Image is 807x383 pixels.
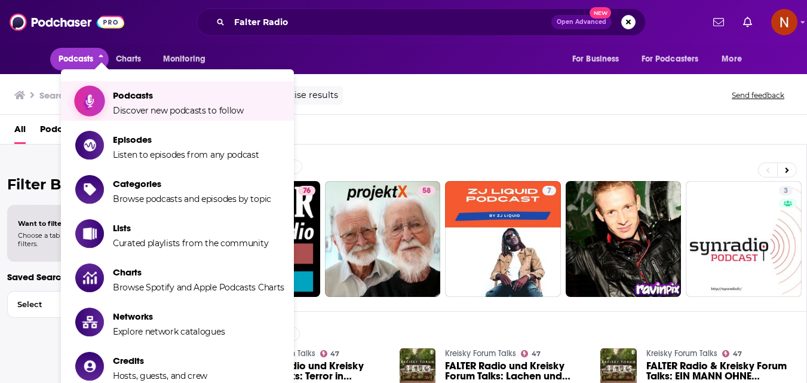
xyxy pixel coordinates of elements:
[330,351,339,357] span: 47
[113,326,225,337] span: Explore network catalogues
[738,12,757,32] a: Show notifications dropdown
[445,181,561,297] a: 7
[155,48,221,71] button: open menu
[10,11,124,33] img: Podchaser - Follow, Share and Rate Podcasts
[325,181,441,297] a: 58
[113,134,259,145] span: Episodes
[547,185,551,197] span: 7
[7,271,171,283] p: Saved Searches
[733,351,742,357] span: 47
[113,178,271,189] span: Categories
[445,348,516,359] a: Kreisky Forum Talks
[108,48,149,71] a: Charts
[771,9,797,35] img: User Profile
[722,51,742,68] span: More
[113,222,268,234] span: Lists
[229,13,551,32] input: Search podcasts, credits, & more...
[532,351,541,357] span: 47
[590,7,611,19] span: New
[646,348,717,359] a: Kreisky Forum Talks
[113,311,225,322] span: Networks
[784,185,788,197] span: 3
[113,266,284,278] span: Charts
[113,238,268,249] span: Curated playlists from the community
[779,186,793,195] a: 3
[18,231,112,248] span: Choose a tab above to access filters.
[708,12,729,32] a: Show notifications dropdown
[113,194,271,204] span: Browse podcasts and episodes by topic
[113,370,207,381] span: Hosts, guests, and crew
[14,120,26,144] a: All
[771,9,797,35] button: Show profile menu
[686,181,802,297] a: 3
[39,90,69,101] h3: Search
[163,51,205,68] span: Monitoring
[50,48,109,71] button: close menu
[18,219,112,228] span: Want to filter your results?
[572,51,619,68] span: For Business
[418,186,435,195] a: 58
[7,291,171,318] button: Select
[728,90,788,100] button: Send feedback
[713,48,757,71] button: open menu
[634,48,716,71] button: open menu
[564,48,634,71] button: open menu
[113,149,259,160] span: Listen to episodes from any podcast
[7,176,171,193] h2: Filter By
[113,282,284,293] span: Browse Spotify and Apple Podcasts Charts
[59,51,94,68] span: Podcasts
[642,51,699,68] span: For Podcasters
[8,301,146,308] span: Select
[113,105,244,116] span: Discover new podcasts to follow
[521,350,541,357] a: 47
[40,120,80,144] a: Podcasts
[113,90,244,101] span: Podcasts
[542,186,556,195] a: 7
[113,355,207,366] span: Credits
[557,19,606,25] span: Open Advanced
[551,15,612,29] button: Open AdvancedNew
[422,185,431,197] span: 58
[722,350,742,357] a: 47
[116,51,142,68] span: Charts
[445,361,586,381] a: FALTER Radio und Kreisky Forum Talks: Lachen und Sterben
[771,9,797,35] span: Logged in as AdelNBM
[197,8,646,36] div: Search podcasts, credits, & more...
[646,361,787,381] a: FALTER Radio & Kreisky Forum Talks: EIN MANN OHNE BESCHWERDEN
